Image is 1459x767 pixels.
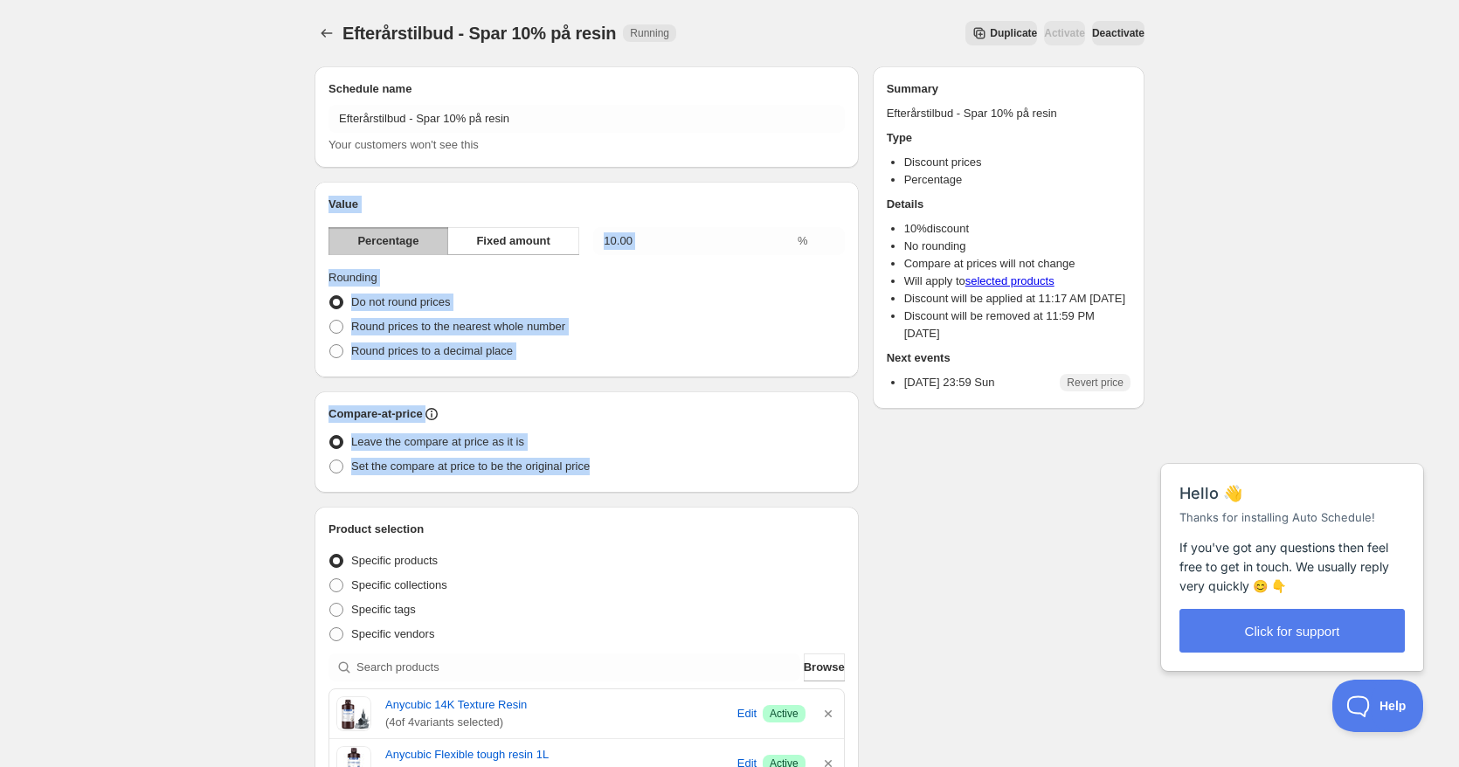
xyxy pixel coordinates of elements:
[1092,26,1144,40] span: Deactivate
[351,435,524,448] span: Leave the compare at price as it is
[351,344,513,357] span: Round prices to a decimal place
[737,705,757,722] span: Edit
[1092,21,1144,45] button: Deactivate
[887,196,1131,213] h2: Details
[342,24,616,43] span: Efterårstilbud - Spar 10% på resin
[1067,376,1124,390] span: Revert price
[351,320,565,333] span: Round prices to the nearest whole number
[328,405,423,423] h2: Compare-at-price
[887,80,1131,98] h2: Summary
[328,80,845,98] h2: Schedule name
[990,26,1037,40] span: Duplicate
[904,220,1131,238] li: 10 % discount
[328,271,377,284] span: Rounding
[804,659,845,676] span: Browse
[315,21,339,45] button: Schedules
[328,196,845,213] h2: Value
[351,554,438,567] span: Specific products
[328,227,448,255] button: Percentage
[447,227,579,255] button: Fixed amount
[476,232,550,250] span: Fixed amount
[904,273,1131,290] li: Will apply to
[887,105,1131,122] p: Efterårstilbud - Spar 10% på resin
[770,707,799,721] span: Active
[336,696,371,731] img: Anycubic Texture Resin - Danmarks største udvalg af resin hos 3D Saga
[965,21,1037,45] button: Secondary action label
[904,238,1131,255] li: No rounding
[328,521,845,538] h2: Product selection
[630,26,669,40] span: Running
[385,714,731,731] span: ( 4 of 4 variants selected)
[904,255,1131,273] li: Compare at prices will not change
[1152,420,1434,680] iframe: Help Scout Beacon - Messages and Notifications
[1332,680,1424,732] iframe: Help Scout Beacon - Open
[904,290,1131,307] li: Discount will be applied at 11:17 AM [DATE]
[887,129,1131,147] h2: Type
[328,138,479,151] span: Your customers won't see this
[904,374,995,391] p: [DATE] 23:59 Sun
[904,154,1131,171] li: Discount prices
[887,349,1131,367] h2: Next events
[351,603,416,616] span: Specific tags
[904,171,1131,189] li: Percentage
[357,232,418,250] span: Percentage
[904,307,1131,342] li: Discount will be removed at 11:59 PM [DATE]
[965,274,1054,287] a: selected products
[798,234,808,247] span: %
[356,653,800,681] input: Search products
[351,627,434,640] span: Specific vendors
[351,460,590,473] span: Set the compare at price to be the original price
[804,653,845,681] button: Browse
[385,696,731,714] a: Anycubic 14K Texture Resin
[351,295,450,308] span: Do not round prices
[385,746,731,764] a: Anycubic Flexible tough resin 1L
[735,700,759,728] button: Edit
[351,578,447,591] span: Specific collections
